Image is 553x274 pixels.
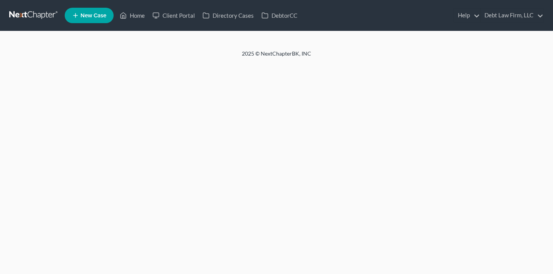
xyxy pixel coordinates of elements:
a: Client Portal [149,8,199,22]
a: Directory Cases [199,8,258,22]
new-legal-case-button: New Case [65,8,114,23]
a: Debt Law Firm, LLC [481,8,543,22]
a: DebtorCC [258,8,301,22]
div: 2025 © NextChapterBK, INC [57,50,496,64]
a: Help [454,8,480,22]
a: Home [116,8,149,22]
